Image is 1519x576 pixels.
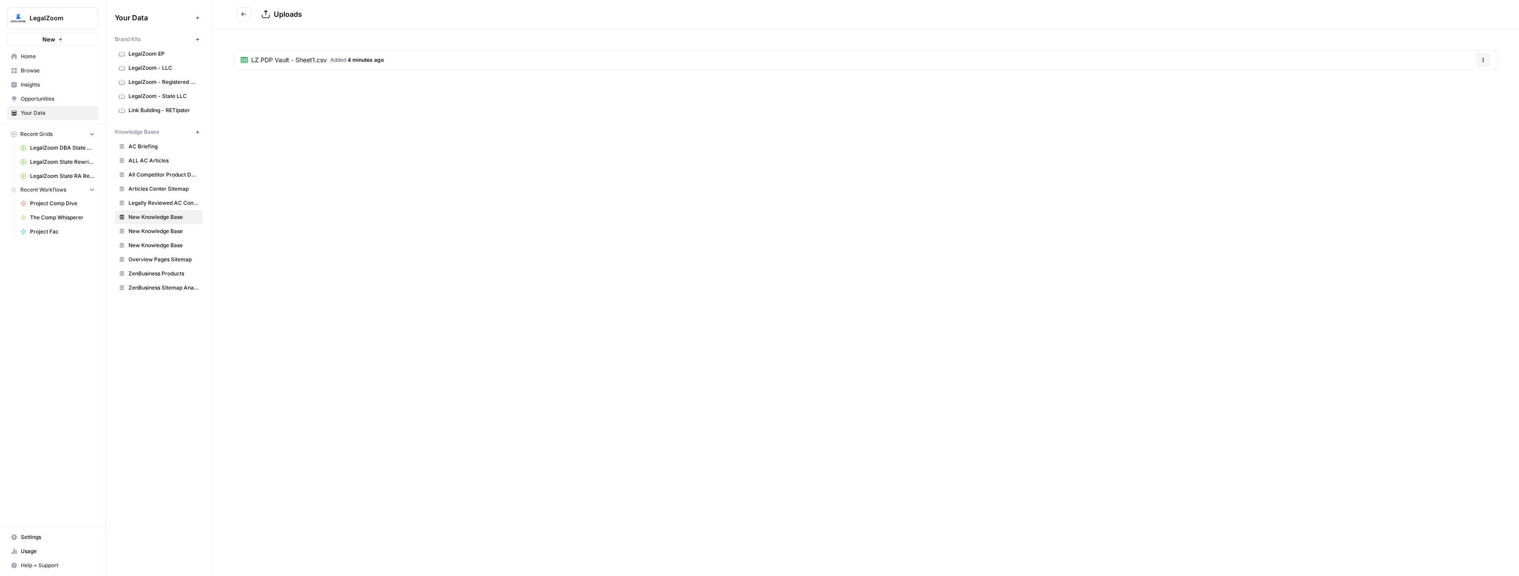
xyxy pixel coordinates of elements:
[115,281,203,295] a: ZenBusiness Sitemap Analysis
[274,10,302,19] span: Uploads
[21,81,94,89] span: Insights
[30,144,94,152] span: LegalZoom DBA State Articles
[128,64,199,72] span: LegalZoom - LLC
[20,186,66,194] span: Recent Workflows
[251,56,327,64] span: LZ PDP Vault - Sheet1.csv
[7,7,98,29] button: Workspace: LegalZoom
[16,169,98,183] a: LegalZoom State RA Rewrites
[115,35,140,43] span: Brand Kits
[7,33,98,46] button: New
[7,92,98,106] a: Opportunities
[115,47,203,61] a: LegalZoom EP
[128,143,199,151] span: AC Briefing
[16,211,98,225] a: The Comp Whisperer
[128,284,199,292] span: ZenBusiness Sitemap Analysis
[21,95,94,103] span: Opportunities
[7,183,98,196] button: Recent Workflows
[7,64,98,78] a: Browse
[42,35,55,44] span: New
[115,196,203,210] a: Legally Reviewed AC Content
[30,228,94,236] span: Project Fac
[115,252,203,267] a: Overview Pages Sitemap
[115,210,203,224] a: New Knowledge Base
[21,67,94,75] span: Browse
[7,558,98,572] button: Help + Support
[115,128,159,136] span: Knowledge Bases
[21,53,94,60] span: Home
[21,533,94,541] span: Settings
[237,7,251,21] button: Go back
[128,92,199,100] span: LegalZoom - State LLC
[16,155,98,169] a: LegalZoom State Rewrites INC
[115,12,192,23] span: Your Data
[115,139,203,154] a: AC Briefing
[128,213,199,221] span: New Knowledge Base
[128,256,199,264] span: Overview Pages Sitemap
[128,171,199,179] span: All Competitor Product Data
[115,89,203,103] a: LegalZoom - State LLC
[30,214,94,222] span: The Comp Whisperer
[21,109,94,117] span: Your Data
[348,56,384,63] span: 4 minutes ago
[16,196,98,211] a: Project Comp Dive
[128,227,199,235] span: New Knowledge Base
[128,241,199,249] span: New Knowledge Base
[115,103,203,117] a: Link Building - RETipster
[128,270,199,278] span: ZenBusiness Products
[115,182,203,196] a: Articles Center Sitemap
[128,157,199,165] span: ALL AC Articles
[30,172,94,180] span: LegalZoom State RA Rewrites
[10,10,26,26] img: LegalZoom Logo
[128,185,199,193] span: Articles Center Sitemap
[7,544,98,558] a: Usage
[128,78,199,86] span: LegalZoom - Registered Agent
[128,106,199,114] span: Link Building - RETipster
[115,238,203,252] a: New Knowledge Base
[115,61,203,75] a: LegalZoom - LLC
[128,50,199,58] span: LegalZoom EP
[115,168,203,182] a: All Competitor Product Data
[7,78,98,92] a: Insights
[16,225,98,239] a: Project Fac
[30,200,94,207] span: Project Comp Dive
[21,547,94,555] span: Usage
[115,267,203,281] a: ZenBusiness Products
[330,56,384,64] span: Added
[7,106,98,120] a: Your Data
[30,14,83,23] span: LegalZoom
[7,49,98,64] a: Home
[115,75,203,89] a: LegalZoom - Registered Agent
[7,530,98,544] a: Settings
[7,128,98,141] button: Recent Grids
[234,50,391,70] a: LZ PDP Vault - Sheet1.csvAdded 4 minutes ago
[16,141,98,155] a: LegalZoom DBA State Articles
[128,199,199,207] span: Legally Reviewed AC Content
[115,154,203,168] a: ALL AC Articles
[20,130,53,138] span: Recent Grids
[115,224,203,238] a: New Knowledge Base
[30,158,94,166] span: LegalZoom State Rewrites INC
[21,561,94,569] span: Help + Support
